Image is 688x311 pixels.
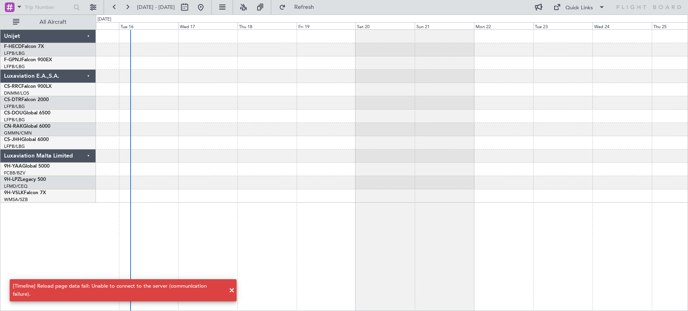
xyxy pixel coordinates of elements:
[474,22,533,29] div: Mon 22
[549,1,609,14] button: Quick Links
[4,124,23,129] span: CN-RAK
[415,22,474,29] div: Sun 21
[4,164,50,169] a: 9H-YAAGlobal 5000
[4,58,52,62] a: F-GPNJFalcon 900EX
[4,64,25,70] a: LFPB/LBG
[4,90,29,96] a: DNMM/LOS
[4,130,32,136] a: GMMN/CMN
[137,4,175,11] span: [DATE] - [DATE]
[4,191,24,195] span: 9H-VSLK
[25,1,71,13] input: Trip Number
[533,22,592,29] div: Tue 23
[565,4,593,12] div: Quick Links
[4,111,50,116] a: CS-DOUGlobal 6500
[297,22,356,29] div: Fri 19
[4,124,50,129] a: CN-RAKGlobal 6000
[4,137,49,142] a: CS-JHHGlobal 6000
[355,22,415,29] div: Sat 20
[4,143,25,149] a: LFPB/LBG
[9,16,87,29] button: All Aircraft
[4,137,21,142] span: CS-JHH
[4,111,23,116] span: CS-DOU
[4,84,21,89] span: CS-RRC
[4,164,22,169] span: 9H-YAA
[4,50,25,56] a: LFPB/LBG
[275,1,324,14] button: Refresh
[4,170,25,176] a: FCBB/BZV
[4,97,21,102] span: CS-DTR
[592,22,652,29] div: Wed 24
[119,22,178,29] div: Tue 16
[4,58,21,62] span: F-GPNJ
[4,191,46,195] a: 9H-VSLKFalcon 7X
[4,117,25,123] a: LFPB/LBG
[178,22,237,29] div: Wed 17
[237,22,297,29] div: Thu 18
[13,282,224,298] div: [Timeline] Reload page data fail: Unable to connect to the server (communication failure).
[4,197,28,203] a: WMSA/SZB
[287,4,321,10] span: Refresh
[4,177,20,182] span: 9H-LPZ
[4,44,22,49] span: F-HECD
[4,183,27,189] a: LFMD/CEQ
[4,97,49,102] a: CS-DTRFalcon 2000
[21,19,85,25] span: All Aircraft
[98,16,111,23] div: [DATE]
[4,104,25,110] a: LFPB/LBG
[4,44,44,49] a: F-HECDFalcon 7X
[4,84,52,89] a: CS-RRCFalcon 900LX
[4,177,46,182] a: 9H-LPZLegacy 500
